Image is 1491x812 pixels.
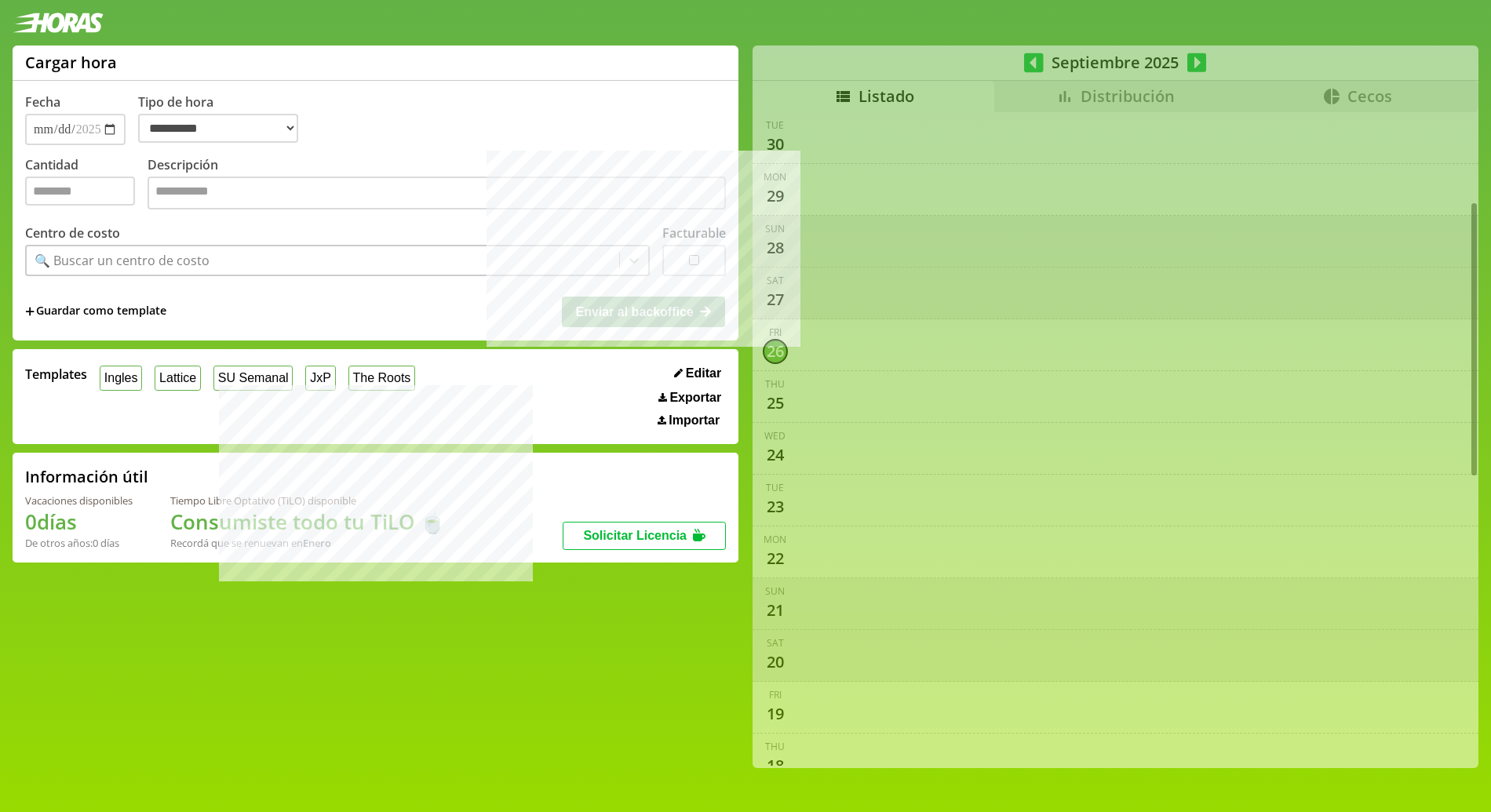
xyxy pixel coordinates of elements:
[25,508,133,536] h1: 0 días
[25,493,133,508] div: Vacaciones disponibles
[170,508,445,536] h1: Consumiste todo tu TiLO 🍵
[13,13,104,33] img: logotipo
[25,303,35,320] span: +
[170,536,445,550] div: Recordá que se renuevan en
[25,303,166,320] span: +Guardar como template
[305,366,335,390] button: JxP
[563,522,726,550] button: Solicitar Licencia
[155,366,201,390] button: Lattice
[25,52,117,73] h1: Cargar hora
[170,493,445,508] div: Tiempo Libre Optativo (TiLO) disponible
[35,252,210,269] div: 🔍 Buscar un centro de costo
[25,366,87,383] span: Templates
[100,366,142,390] button: Ingles
[669,391,721,405] span: Exportar
[138,93,311,145] label: Tipo de hora
[25,536,133,550] div: De otros años: 0 días
[654,390,726,406] button: Exportar
[148,177,726,209] textarea: Descripción
[348,366,415,390] button: The Roots
[669,413,720,428] span: Importar
[25,224,120,242] label: Centro de costo
[148,156,726,213] label: Descripción
[583,529,687,542] span: Solicitar Licencia
[303,536,331,550] b: Enero
[25,93,60,111] label: Fecha
[669,366,726,381] button: Editar
[686,366,721,381] span: Editar
[25,156,148,213] label: Cantidad
[213,366,293,390] button: SU Semanal
[25,177,135,206] input: Cantidad
[662,224,726,242] label: Facturable
[138,114,298,143] select: Tipo de hora
[25,466,148,487] h2: Información útil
